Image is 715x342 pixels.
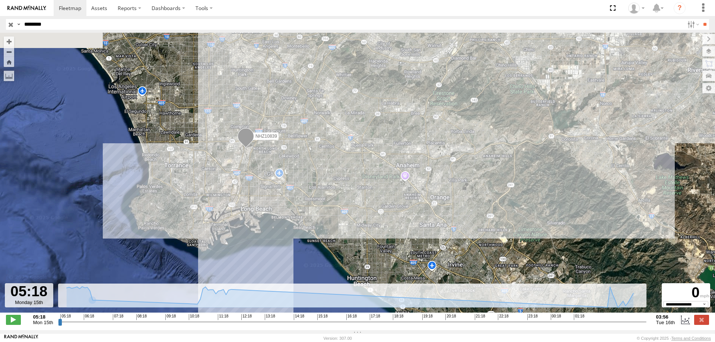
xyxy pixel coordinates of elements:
[16,19,22,30] label: Search Query
[165,314,176,320] span: 09:18
[33,314,53,320] strong: 05:18
[671,336,711,341] a: Terms and Conditions
[422,314,433,320] span: 19:18
[674,2,686,14] i: ?
[663,284,709,301] div: 0
[60,314,71,320] span: 05:18
[136,314,147,320] span: 08:18
[370,314,380,320] span: 17:18
[684,19,700,30] label: Search Filter Options
[4,57,14,67] button: Zoom Home
[294,314,304,320] span: 14:18
[218,314,228,320] span: 11:18
[33,320,53,325] span: Mon 15th Sep 2025
[445,314,456,320] span: 20:18
[346,314,357,320] span: 16:18
[317,314,328,320] span: 15:18
[656,314,675,320] strong: 03:56
[574,314,584,320] span: 01:18
[393,314,403,320] span: 18:18
[4,71,14,81] label: Measure
[189,314,199,320] span: 10:18
[6,315,21,325] label: Play/Stop
[324,336,352,341] div: Version: 307.00
[551,314,561,320] span: 00:18
[113,314,123,320] span: 07:18
[626,3,647,14] div: Zulema McIntosch
[7,6,46,11] img: rand-logo.svg
[265,314,275,320] span: 13:18
[84,314,94,320] span: 06:18
[694,315,709,325] label: Close
[498,314,508,320] span: 22:18
[4,335,38,342] a: Visit our Website
[475,314,485,320] span: 21:18
[241,314,252,320] span: 12:18
[656,320,675,325] span: Tue 16th Sep 2025
[527,314,538,320] span: 23:18
[255,134,277,139] span: NHZ10839
[637,336,711,341] div: © Copyright 2025 -
[702,83,715,93] label: Map Settings
[4,47,14,57] button: Zoom out
[4,36,14,47] button: Zoom in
